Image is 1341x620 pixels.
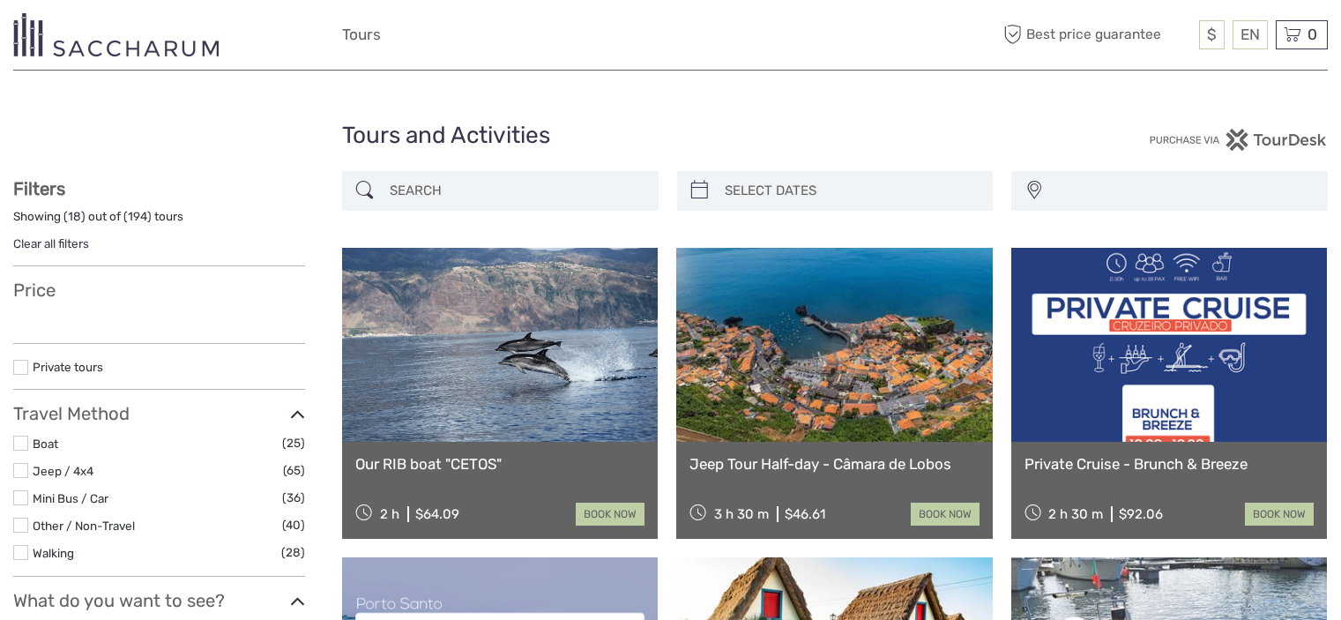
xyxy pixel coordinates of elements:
input: SEARCH [383,176,650,206]
a: Tours [342,22,381,48]
span: 2 h 30 m [1048,506,1103,522]
div: $64.09 [415,506,459,522]
label: 194 [128,208,147,225]
a: book now [576,503,644,526]
a: Boat [33,437,58,451]
span: (65) [283,460,305,481]
a: Private tours [33,360,103,374]
span: (28) [281,542,305,563]
a: Jeep Tour Half-day - Câmara de Lobos [689,455,979,473]
span: 2 h [380,506,399,522]
label: 18 [68,208,81,225]
span: (25) [282,433,305,453]
div: $46.61 [785,506,825,522]
h1: Tours and Activities [342,122,1000,150]
span: Best price guarantee [999,20,1195,49]
a: book now [911,503,980,526]
span: (40) [282,515,305,535]
span: 3 h 30 m [714,506,769,522]
a: Jeep / 4x4 [33,464,93,478]
div: $92.06 [1119,506,1163,522]
div: EN [1233,20,1268,49]
a: Private Cruise - Brunch & Breeze [1024,455,1314,473]
a: Mini Bus / Car [33,491,108,505]
img: 3281-7c2c6769-d4eb-44b0-bed6-48b5ed3f104e_logo_small.png [13,13,219,56]
h3: Travel Method [13,403,305,424]
span: $ [1207,26,1217,43]
span: 0 [1305,26,1320,43]
span: (36) [282,488,305,508]
a: Walking [33,546,74,560]
img: PurchaseViaTourDesk.png [1149,129,1328,151]
h3: What do you want to see? [13,590,305,611]
strong: Filters [13,178,65,199]
h3: Price [13,280,305,301]
input: SELECT DATES [718,176,985,206]
a: Other / Non-Travel [33,519,135,533]
a: Our RIB boat "CETOS" [355,455,644,473]
a: book now [1245,503,1314,526]
div: Showing ( ) out of ( ) tours [13,208,305,235]
a: Clear all filters [13,236,89,250]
